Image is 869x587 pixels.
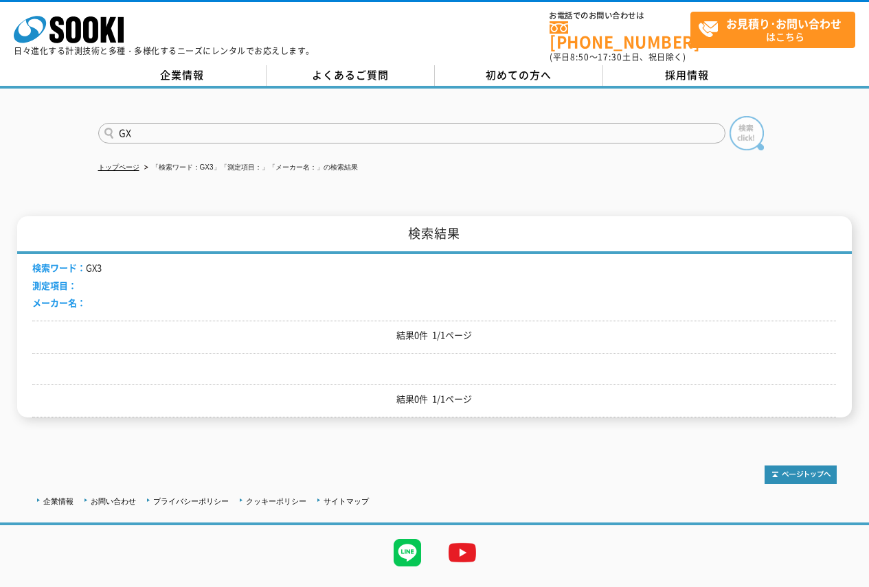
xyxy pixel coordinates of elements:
strong: お見積り･お問い合わせ [726,15,842,32]
a: 初めての方へ [435,65,603,86]
input: 商品名、型式、NETIS番号を入力してください [98,123,725,143]
span: 8:50 [570,51,589,63]
a: 採用情報 [603,65,771,86]
span: (平日 ～ 土日、祝日除く) [550,51,686,63]
a: クッキーポリシー [246,497,306,505]
li: 「検索ワード：GX3」「測定項目：」「メーカー名：」の検索結果 [142,161,358,175]
a: プライバシーポリシー [153,497,229,505]
img: LINE [380,525,435,580]
img: トップページへ [765,465,837,484]
span: 検索ワード： [32,261,86,274]
p: 結果0件 1/1ページ [32,328,836,343]
span: 初めての方へ [486,67,552,82]
a: 企業情報 [98,65,267,86]
img: YouTube [435,525,490,580]
a: [PHONE_NUMBER] [550,21,690,49]
h1: 検索結果 [17,216,851,254]
span: お電話でのお問い合わせは [550,12,690,20]
p: 日々進化する計測技術と多種・多様化するニーズにレンタルでお応えします。 [14,47,315,55]
li: GX3 [32,261,102,275]
a: 企業情報 [43,497,74,505]
a: トップページ [98,163,139,171]
span: メーカー名： [32,296,86,309]
a: サイトマップ [324,497,369,505]
a: お問い合わせ [91,497,136,505]
span: 測定項目： [32,279,77,292]
a: お見積り･お問い合わせはこちら [690,12,855,48]
span: 17:30 [598,51,622,63]
span: はこちら [698,12,855,47]
p: 結果0件 1/1ページ [32,392,836,406]
a: よくあるご質問 [267,65,435,86]
img: btn_search.png [730,116,764,150]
